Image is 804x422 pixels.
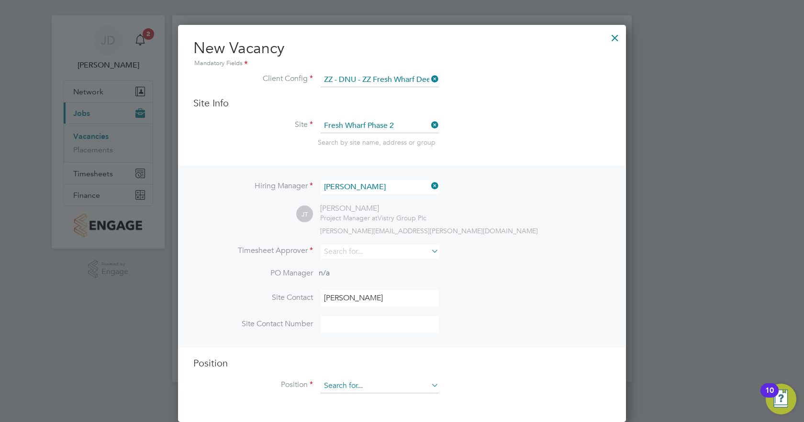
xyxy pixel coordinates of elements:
[318,138,435,147] span: Search by site name, address or group
[296,206,313,223] span: JT
[320,214,426,222] div: Vistry Group Plc
[321,180,439,194] input: Search for...
[320,204,426,214] div: [PERSON_NAME]
[321,119,439,133] input: Search for...
[321,73,439,87] input: Search for...
[193,380,313,390] label: Position
[766,384,796,414] button: Open Resource Center, 10 new notifications
[321,245,439,259] input: Search for...
[320,214,378,222] span: Project Manager at
[765,390,774,403] div: 10
[193,38,611,69] h2: New Vacancy
[193,319,313,329] label: Site Contact Number
[193,357,611,369] h3: Position
[319,268,330,278] span: n/a
[193,97,611,109] h3: Site Info
[193,120,313,130] label: Site
[193,293,313,303] label: Site Contact
[193,58,611,69] div: Mandatory Fields
[320,227,538,235] span: [PERSON_NAME][EMAIL_ADDRESS][PERSON_NAME][DOMAIN_NAME]
[193,246,313,256] label: Timesheet Approver
[193,268,313,278] label: PO Manager
[193,74,313,84] label: Client Config
[321,379,439,393] input: Search for...
[193,181,313,191] label: Hiring Manager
